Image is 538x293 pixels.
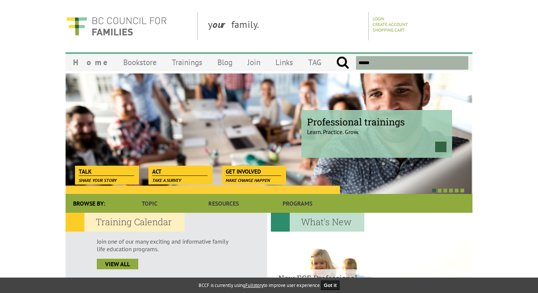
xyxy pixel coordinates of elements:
[212,18,231,31] strong: our
[97,259,138,269] a: view all
[261,194,335,213] a: Programs
[79,168,134,176] span: Talk
[152,177,181,183] span: Take a survey
[271,213,364,232] h2: What's New
[307,116,446,128] span: Professional trainings
[278,273,391,293] h4: New ECE Professional Development Bursaries
[240,53,268,71] a: Join
[226,177,270,183] span: Make change happen
[66,213,185,232] h2: Training Calendar
[245,282,263,288] a: Fullstory
[75,166,138,176] a: Talk Share your story
[336,56,349,70] input: Submit
[373,21,408,27] a: Create Account
[226,168,281,176] span: Get Involved
[164,53,210,71] a: Trainings
[307,122,446,136] p: Learn. Practice. Grow.
[66,53,116,71] a: Home
[210,53,240,71] a: Blog
[301,53,329,71] a: TAG
[373,16,384,21] a: Login
[373,27,405,33] a: Shopping Cart
[113,194,186,213] a: Topic
[268,53,301,71] a: Links
[148,166,211,176] a: Act Take a survey
[116,53,164,71] a: Bookstore
[97,238,236,253] p: Join one of our many exciting and informative family life education programs.
[321,281,340,290] button: Got it
[222,166,285,176] a: Get Involved Make change happen
[79,177,117,183] span: Share your story
[152,168,208,176] span: Act
[66,12,167,40] img: BC Council for FAMILIES
[202,12,369,40] div: y family.
[186,194,260,213] a: Resources
[66,194,113,213] div: Browse By:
